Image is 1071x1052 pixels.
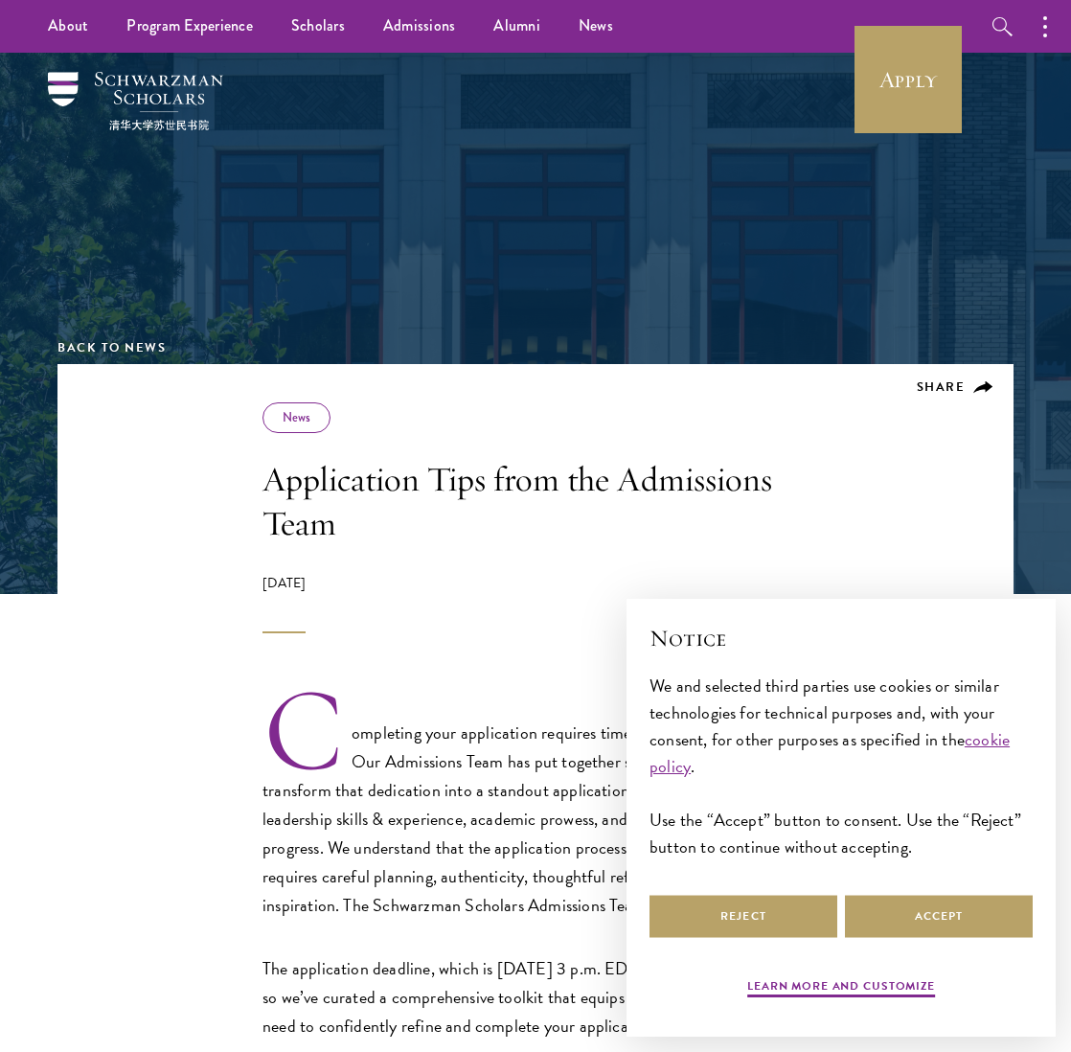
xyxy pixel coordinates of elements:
[855,26,962,133] a: Apply
[57,338,166,357] a: Back to News
[262,954,809,1041] p: The application deadline, which is [DATE] 3 p.m. EDT, is approaching quickly, so we’ve curated a ...
[649,726,1010,779] a: cookie policy
[262,457,809,545] h1: Application Tips from the Admissions Team
[917,378,994,396] button: Share
[262,574,809,633] div: [DATE]
[649,673,1033,861] div: We and selected third parties use cookies or similar technologies for technical purposes and, wit...
[283,408,310,426] a: News
[747,977,935,1000] button: Learn more and customize
[649,622,1033,654] h2: Notice
[48,72,223,130] img: Schwarzman Scholars
[262,691,809,920] p: Completing your application requires time, energy, and dedication. Our Admissions Team has put to...
[649,895,837,938] button: Reject
[845,895,1033,938] button: Accept
[917,377,966,397] span: Share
